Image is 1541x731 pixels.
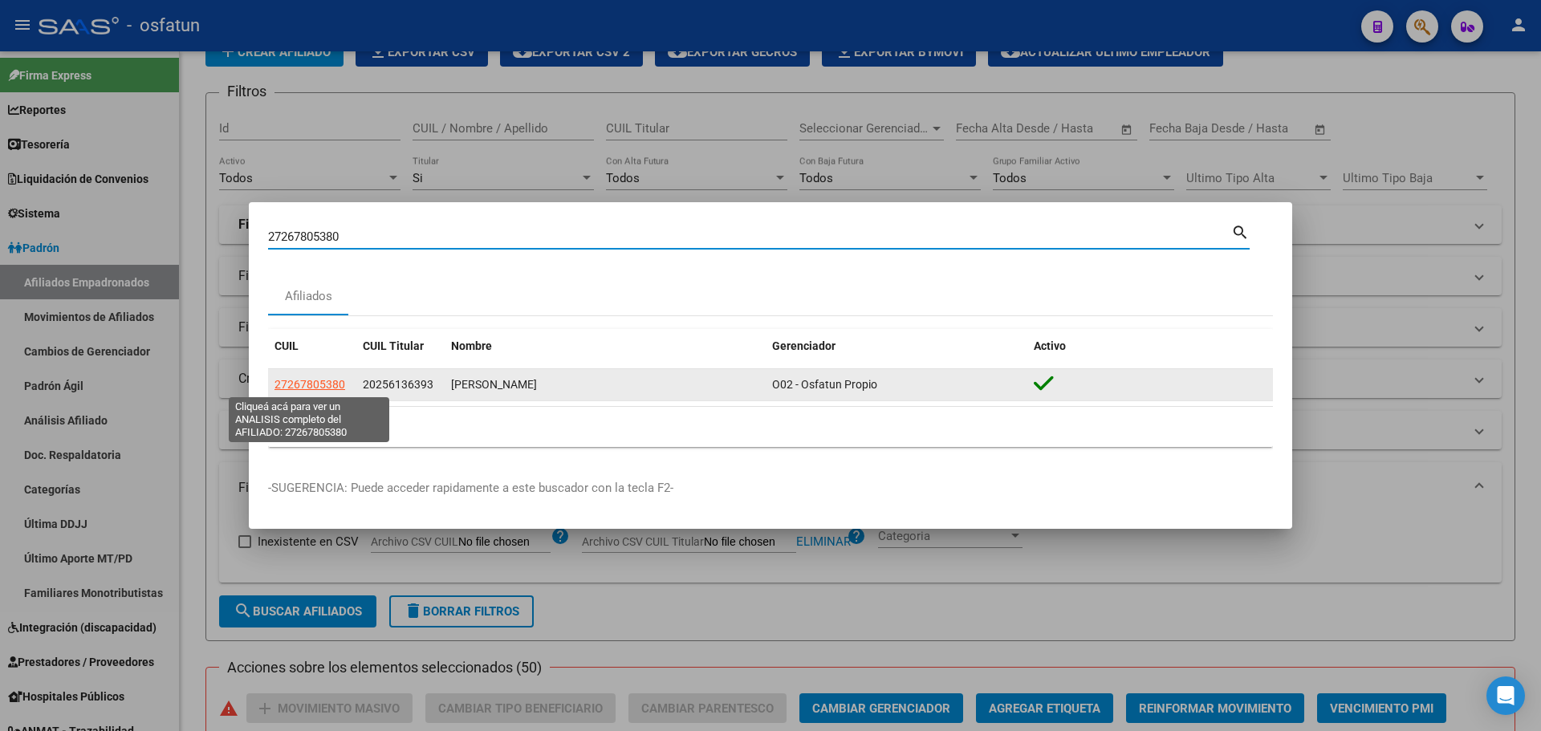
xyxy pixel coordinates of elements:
[772,378,877,391] span: O02 - Osfatun Propio
[285,287,332,306] div: Afiliados
[274,339,299,352] span: CUIL
[1486,676,1525,715] div: Open Intercom Messenger
[274,378,345,391] span: 27267805380
[268,479,1273,497] p: -SUGERENCIA: Puede acceder rapidamente a este buscador con la tecla F2-
[451,339,492,352] span: Nombre
[268,407,1273,447] div: 1 total
[1231,221,1250,241] mat-icon: search
[363,378,433,391] span: 20256136393
[356,329,445,363] datatable-header-cell: CUIL Titular
[1034,339,1066,352] span: Activo
[772,339,836,352] span: Gerenciador
[363,339,424,352] span: CUIL Titular
[451,376,759,394] div: [PERSON_NAME]
[268,329,356,363] datatable-header-cell: CUIL
[766,329,1027,363] datatable-header-cell: Gerenciador
[445,329,766,363] datatable-header-cell: Nombre
[1027,329,1273,363] datatable-header-cell: Activo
